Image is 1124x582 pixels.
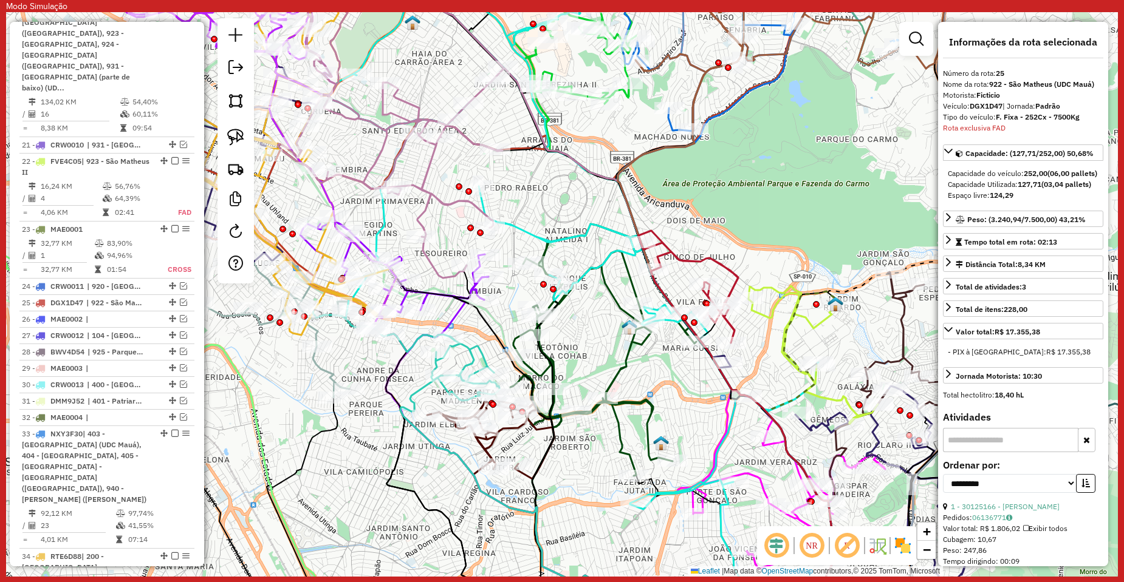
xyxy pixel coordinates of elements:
span: Capacidade: (127,71/252,00) 50,68% [965,149,1094,158]
a: Reroteirizar Sessão [224,219,248,246]
i: Tempo total em rota [103,209,109,216]
strong: Ficticio [976,90,1000,100]
td: 32,77 KM [40,263,94,276]
span: BWV4D54 [50,347,84,356]
em: Alterar sequência das rotas [169,381,176,388]
td: / [22,249,28,262]
td: 8,38 KM [40,122,120,134]
em: Alterar sequência das rotas [169,282,176,289]
div: Distância Total: [956,259,1046,270]
i: Tempo total em rota [95,266,101,273]
span: 33 - [22,429,146,504]
img: Selecionar atividades - polígono [227,92,244,109]
em: Opções [182,430,190,437]
span: CRW0013 [50,380,84,389]
td: 54,40% [132,96,190,108]
em: Alterar sequência das rotas [169,299,176,306]
td: 01:54 [106,263,151,276]
div: Capacidade: (127,71/252,00) 50,68% [943,163,1103,206]
a: Exportar sessão [224,55,248,83]
a: Jornada Motorista: 10:30 [943,367,1103,384]
em: Alterar sequência das rotas [160,552,168,560]
span: | 403 - [GEOGRAPHIC_DATA] (UDC Mauá), 404 - [GEOGRAPHIC_DATA], 405 - [GEOGRAPHIC_DATA] - [GEOGRAP... [22,429,146,504]
i: % de utilização do peso [120,98,129,106]
span: MAE0003 [50,364,83,373]
label: Ordenar por: [943,458,1103,472]
td: 4,01 KM [40,533,115,546]
img: Exibir/Ocultar setores [893,536,913,555]
span: 22 - [22,157,149,177]
span: MAE0004 [50,413,83,422]
em: Visualizar rota [180,299,187,306]
a: Total de atividades:3 [943,278,1103,294]
div: Motorista: [943,90,1103,101]
h4: Informações da rota selecionada [943,36,1103,48]
a: Capacidade: (127,71/252,00) 50,68% [943,144,1103,161]
i: % de utilização do peso [95,240,104,247]
td: 4 [40,192,102,205]
a: Tempo total em rota: 02:13 [943,233,1103,249]
a: Total de itens:228,00 [943,300,1103,317]
span: 29 - [22,364,83,373]
div: Tempo dirigindo: 00:09 [943,556,1103,567]
strong: (06,00 pallets) [1047,169,1097,178]
em: Alterar sequência das rotas [169,331,176,339]
td: 07:14 [128,533,189,546]
i: Total de Atividades [29,522,36,529]
span: DGX1D47 [50,298,83,307]
td: 92,12 KM [40,507,115,519]
em: Finalizar rota [171,225,179,232]
span: + [923,524,931,539]
td: 97,74% [128,507,189,519]
span: R$ 17.355,38 [1046,347,1091,356]
span: 104 - São Rafael I (UDC Mauá), 920 - Jardim São Roberto (UDC Mauá), 924 - Jardim Imperador (UDC M... [87,330,143,341]
strong: 25 [996,69,1004,78]
td: 83,90% [106,237,151,249]
td: = [22,122,28,134]
em: Alterar sequência das rotas [169,397,176,404]
div: Tipo do veículo: [943,112,1103,123]
span: | [722,567,724,575]
i: Total de Atividades [29,195,36,202]
i: Tempo total em rota [120,124,126,132]
span: 27 - [22,331,84,340]
i: Distância Total [29,98,36,106]
span: Tempo total em rota: 02:13 [964,237,1057,246]
td: 134,02 KM [40,96,120,108]
div: Pedidos: [943,512,1103,523]
span: CRW0012 [50,331,84,340]
td: 4,06 KM [40,206,102,218]
span: | 923 - São Matheus II [22,157,149,177]
img: Selecionar atividades - laço [227,129,244,146]
div: Espaço livre: [948,190,1098,201]
td: 94,96% [106,249,151,262]
td: 64,39% [114,192,165,205]
td: / [22,108,28,120]
div: Valor total: [956,327,1040,337]
td: 02:41 [114,206,165,218]
div: Total hectolitro: [943,390,1103,401]
strong: DGX1D47 [970,101,1002,110]
td: FAD [165,206,192,218]
div: Map data © contributors,© 2025 TomTom, Microsoft [688,566,943,577]
i: Distância Total [29,183,36,190]
td: Cross [151,263,192,276]
span: Peso: (3.240,94/7.500,00) 43,21% [967,215,1086,224]
a: Peso: (3.240,94/7.500,00) 43,21% [943,211,1103,227]
td: = [22,533,28,546]
a: Zoom out [917,541,936,559]
i: % de utilização da cubagem [103,195,112,202]
span: 401 - Patriarca (UDC Mauá) [87,396,143,407]
a: Leaflet [691,567,720,575]
strong: 252,00 [1024,169,1047,178]
i: Distância Total [29,510,36,517]
div: Valor total: R$ 1.806,02 [943,523,1103,534]
em: Visualizar rota [180,282,187,289]
span: 931 - Parque do Carmo (parte de baixo) (UDC Mauá) [87,140,143,151]
span: 920 - Jardim São Roberto (UDC Mauá), 922 - São Matheus (UDC Mauá), 924 - Jardim Imperador (UDC Mauá) [87,281,143,292]
em: Opções [182,225,190,232]
span: − [923,542,931,557]
div: Capacidade Utilizada: [948,179,1098,190]
img: Criar rota [227,160,244,177]
i: % de utilização da cubagem [120,110,129,118]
